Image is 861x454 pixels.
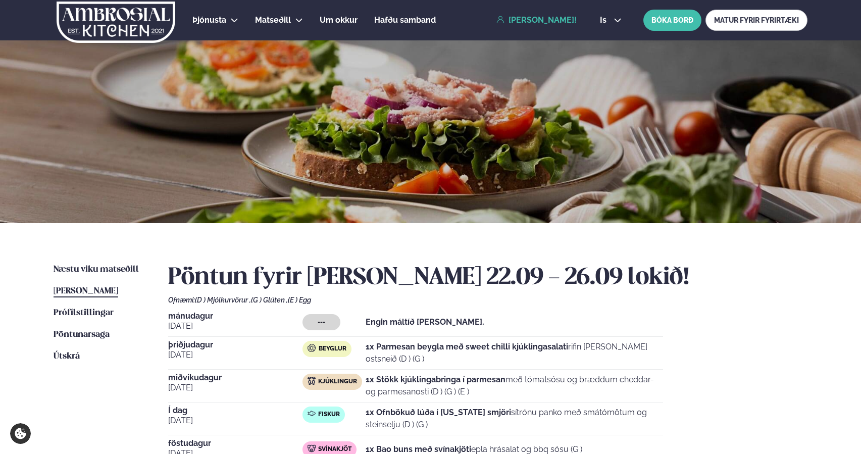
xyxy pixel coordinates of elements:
[255,14,291,26] a: Matseðill
[168,312,302,320] span: mánudagur
[320,15,358,25] span: Um okkur
[54,287,118,295] span: [PERSON_NAME]
[168,382,302,394] span: [DATE]
[366,342,568,351] strong: 1x Parmesan beygla með sweet chilli kjúklingasalati
[496,16,577,25] a: [PERSON_NAME]!
[600,16,610,24] span: is
[366,375,505,384] strong: 1x Stökk kjúklingabringa í parmesan
[366,408,511,417] strong: 1x Ofnbökuð lúða í [US_STATE] smjöri
[54,330,110,339] span: Pöntunarsaga
[168,439,302,447] span: föstudagur
[374,15,436,25] span: Hafðu samband
[192,14,226,26] a: Þjónusta
[308,444,316,452] img: pork.svg
[168,407,302,415] span: Í dag
[168,264,807,292] h2: Pöntun fyrir [PERSON_NAME] 22.09 - 26.09 lokið!
[195,296,251,304] span: (D ) Mjólkurvörur ,
[54,309,114,317] span: Prófílstillingar
[366,444,471,454] strong: 1x Bao buns með svínakjöti
[168,341,302,349] span: þriðjudagur
[168,296,807,304] div: Ofnæmi:
[319,345,346,353] span: Beyglur
[54,264,139,276] a: Næstu viku matseðill
[705,10,807,31] a: MATUR FYRIR FYRIRTÆKI
[288,296,311,304] span: (E ) Egg
[192,15,226,25] span: Þjónusta
[318,318,325,326] span: ---
[318,378,357,386] span: Kjúklingur
[56,2,176,43] img: logo
[54,329,110,341] a: Pöntunarsaga
[318,411,340,419] span: Fiskur
[10,423,31,444] a: Cookie settings
[54,350,80,363] a: Útskrá
[366,374,663,398] p: með tómatsósu og bræddum cheddar- og parmesanosti (D ) (G ) (E )
[168,374,302,382] span: miðvikudagur
[255,15,291,25] span: Matseðill
[251,296,288,304] span: (G ) Glúten ,
[592,16,630,24] button: is
[320,14,358,26] a: Um okkur
[643,10,701,31] button: BÓKA BORÐ
[308,410,316,418] img: fish.svg
[366,407,663,431] p: sítrónu panko með smátómötum og steinselju (D ) (G )
[54,265,139,274] span: Næstu viku matseðill
[374,14,436,26] a: Hafðu samband
[54,352,80,361] span: Útskrá
[54,285,118,297] a: [PERSON_NAME]
[168,349,302,361] span: [DATE]
[308,344,316,352] img: bagle-new-16px.svg
[366,341,663,365] p: rifin [PERSON_NAME] ostsneið (D ) (G )
[318,445,351,453] span: Svínakjöt
[54,307,114,319] a: Prófílstillingar
[168,415,302,427] span: [DATE]
[308,377,316,385] img: chicken.svg
[168,320,302,332] span: [DATE]
[366,317,484,327] strong: Engin máltíð [PERSON_NAME].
